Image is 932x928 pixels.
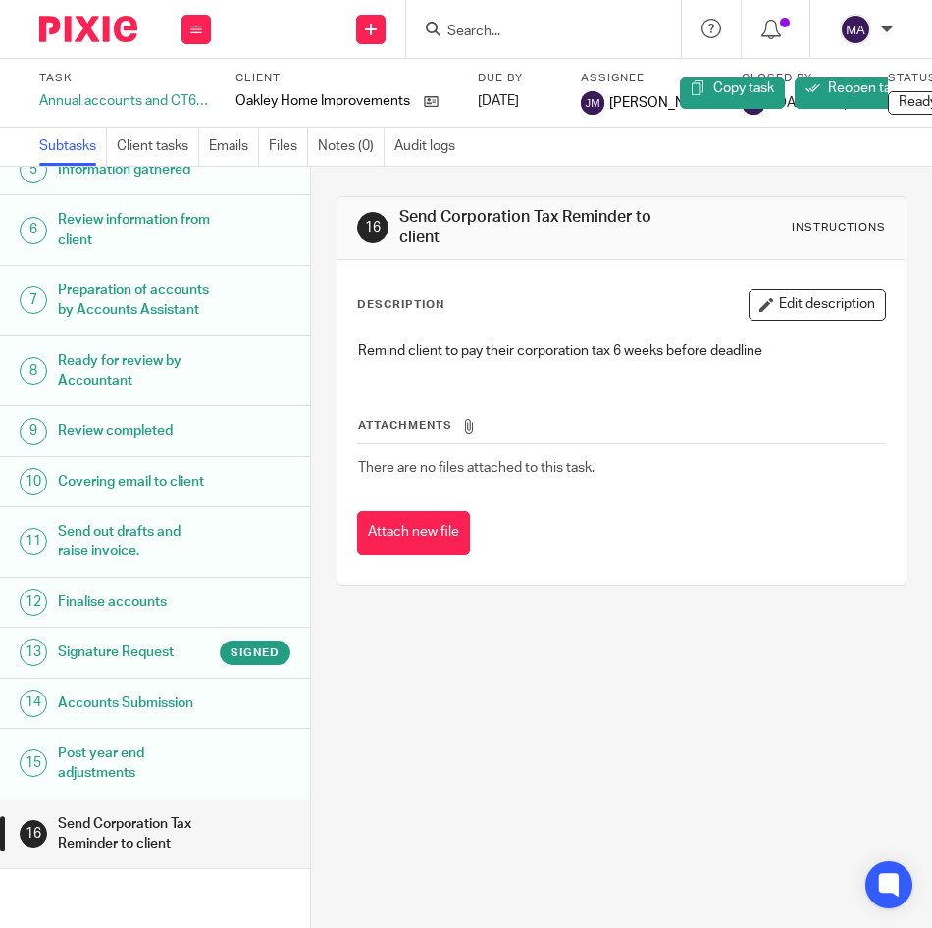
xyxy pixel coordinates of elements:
[20,286,47,314] div: 7
[399,207,663,249] h1: Send Corporation Tax Reminder to client
[20,217,47,244] div: 6
[581,91,604,115] img: svg%3E
[39,128,107,166] a: Subtasks
[357,212,388,243] div: 16
[117,128,199,166] a: Client tasks
[478,71,556,86] label: Due by
[840,14,871,45] img: svg%3E
[680,77,785,109] a: Copy task
[394,128,465,166] a: Audit logs
[357,297,444,313] p: Description
[445,24,622,41] input: Search
[39,71,211,86] label: Task
[20,690,47,717] div: 14
[318,128,385,166] a: Notes (0)
[581,71,717,86] label: Assignee
[749,289,886,321] button: Edit description
[235,71,458,86] label: Client
[58,416,213,445] h1: Review completed
[713,81,774,95] span: Copy task
[58,517,213,567] h1: Send out drafts and raise invoice.
[58,588,213,617] h1: Finalise accounts
[609,93,717,113] span: [PERSON_NAME]
[39,16,137,42] img: Pixie
[58,346,213,396] h1: Ready for review by Accountant
[20,156,47,183] div: 5
[828,81,905,95] span: Reopen task
[20,528,47,555] div: 11
[39,91,211,111] div: Annual accounts and CT600 return - NON BOOKKEEPING CLIENTS
[795,77,915,109] a: Reopen task
[20,749,47,777] div: 15
[20,418,47,445] div: 9
[792,220,886,235] div: Instructions
[235,91,414,111] p: Oakley Home Improvements Ltd
[269,128,308,166] a: Files
[58,205,213,255] h1: Review information from client
[209,128,259,166] a: Emails
[20,820,47,848] div: 16
[773,96,863,110] span: [DATE] 2:45pm
[20,357,47,385] div: 8
[20,639,47,666] div: 13
[742,71,863,86] label: Closed by
[231,644,280,661] span: Signed
[358,341,885,361] p: Remind client to pay their corporation tax 6 weeks before deadline
[58,689,213,718] h1: Accounts Submission
[478,91,556,111] div: [DATE]
[20,468,47,495] div: 10
[58,276,213,326] h1: Preparation of accounts by Accounts Assistant
[58,739,213,789] h1: Post year end adjustments
[58,638,213,667] h1: Signature Request
[358,420,452,431] span: Attachments
[357,511,470,555] button: Attach new file
[58,467,213,496] h1: Covering email to client
[58,809,213,859] h1: Send Corporation Tax Reminder to client
[358,461,595,475] span: There are no files attached to this task.
[58,155,213,184] h1: Information gathered
[20,589,47,616] div: 12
